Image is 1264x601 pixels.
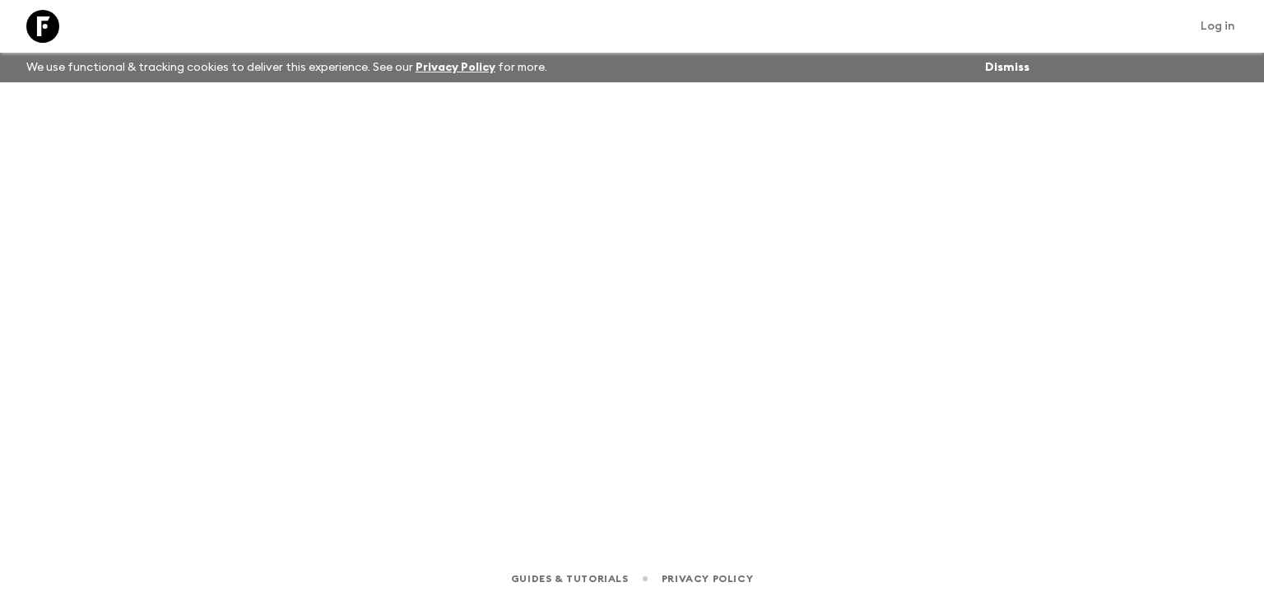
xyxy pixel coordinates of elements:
button: Dismiss [981,56,1034,79]
a: Privacy Policy [416,62,495,73]
a: Guides & Tutorials [511,570,629,588]
a: Privacy Policy [662,570,753,588]
a: Log in [1192,15,1244,38]
p: We use functional & tracking cookies to deliver this experience. See our for more. [20,53,554,82]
